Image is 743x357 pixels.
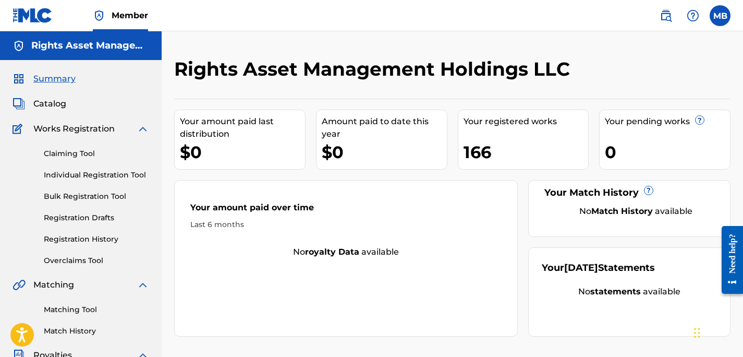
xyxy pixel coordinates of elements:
h2: Rights Asset Management Holdings LLC [174,57,575,81]
img: Catalog [13,98,25,110]
img: Works Registration [13,123,26,135]
iframe: Resource Center [714,218,743,302]
div: Drag [694,317,700,349]
img: Summary [13,73,25,85]
div: Your pending works [605,115,730,128]
div: User Menu [710,5,730,26]
span: Member [112,9,148,21]
div: No available [542,285,717,298]
div: Your Statements [542,261,655,275]
div: $0 [322,140,447,164]
span: ? [696,116,704,124]
img: Top Rightsholder [93,9,105,22]
span: Matching [33,279,74,291]
img: search [660,9,672,22]
a: Individual Registration Tool [44,170,149,181]
a: Overclaims Tool [44,255,149,266]
img: expand [137,123,149,135]
div: 166 [464,140,589,164]
img: help [687,9,699,22]
span: Summary [33,73,76,85]
a: Registration Drafts [44,212,149,223]
div: Your Match History [542,186,717,200]
span: [DATE] [564,262,598,273]
h5: Rights Asset Management Holdings LLC [31,40,149,52]
a: Bulk Registration Tool [44,191,149,202]
img: MLC Logo [13,8,53,23]
a: CatalogCatalog [13,98,66,110]
img: expand [137,279,149,291]
div: No available [555,205,717,218]
div: 0 [605,140,730,164]
a: Matching Tool [44,304,149,315]
span: Works Registration [33,123,115,135]
div: No available [175,246,517,258]
div: Your registered works [464,115,589,128]
iframe: Chat Widget [691,307,743,357]
div: Help [683,5,703,26]
span: Catalog [33,98,66,110]
div: Your amount paid last distribution [180,115,305,140]
strong: statements [590,287,641,296]
div: Last 6 months [190,219,502,230]
span: ? [644,186,653,195]
a: SummarySummary [13,73,76,85]
div: Your amount paid over time [190,201,502,219]
a: Claiming Tool [44,148,149,159]
img: Matching [13,279,26,291]
div: $0 [180,140,305,164]
img: Accounts [13,40,25,52]
strong: Match History [591,206,653,216]
a: Match History [44,326,149,337]
a: Public Search [655,5,676,26]
a: Registration History [44,234,149,245]
div: Amount paid to date this year [322,115,447,140]
strong: royalty data [305,247,359,257]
